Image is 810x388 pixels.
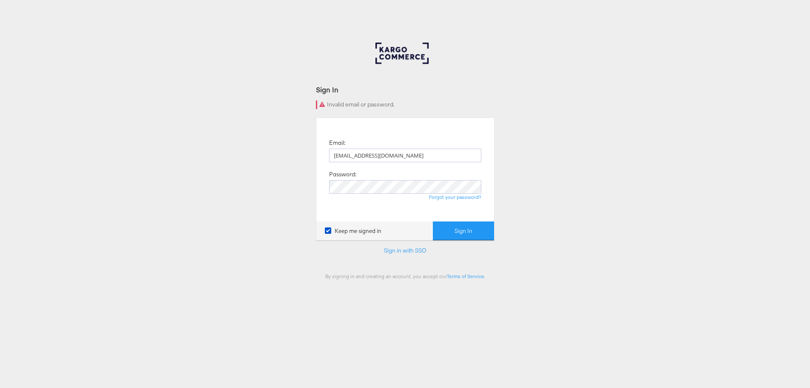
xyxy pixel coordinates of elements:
a: Forgot your password? [429,194,481,200]
div: Sign In [316,85,495,95]
div: By signing in and creating an account, you accept our . [316,273,495,279]
input: Email [329,149,481,162]
button: Sign In [433,221,494,241]
div: Invalid email or password. [316,101,495,109]
label: Password: [329,170,356,178]
label: Email: [329,139,345,147]
label: Keep me signed in [325,227,381,235]
a: Sign in with SSO [384,247,426,254]
a: Terms of Service [447,273,484,279]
